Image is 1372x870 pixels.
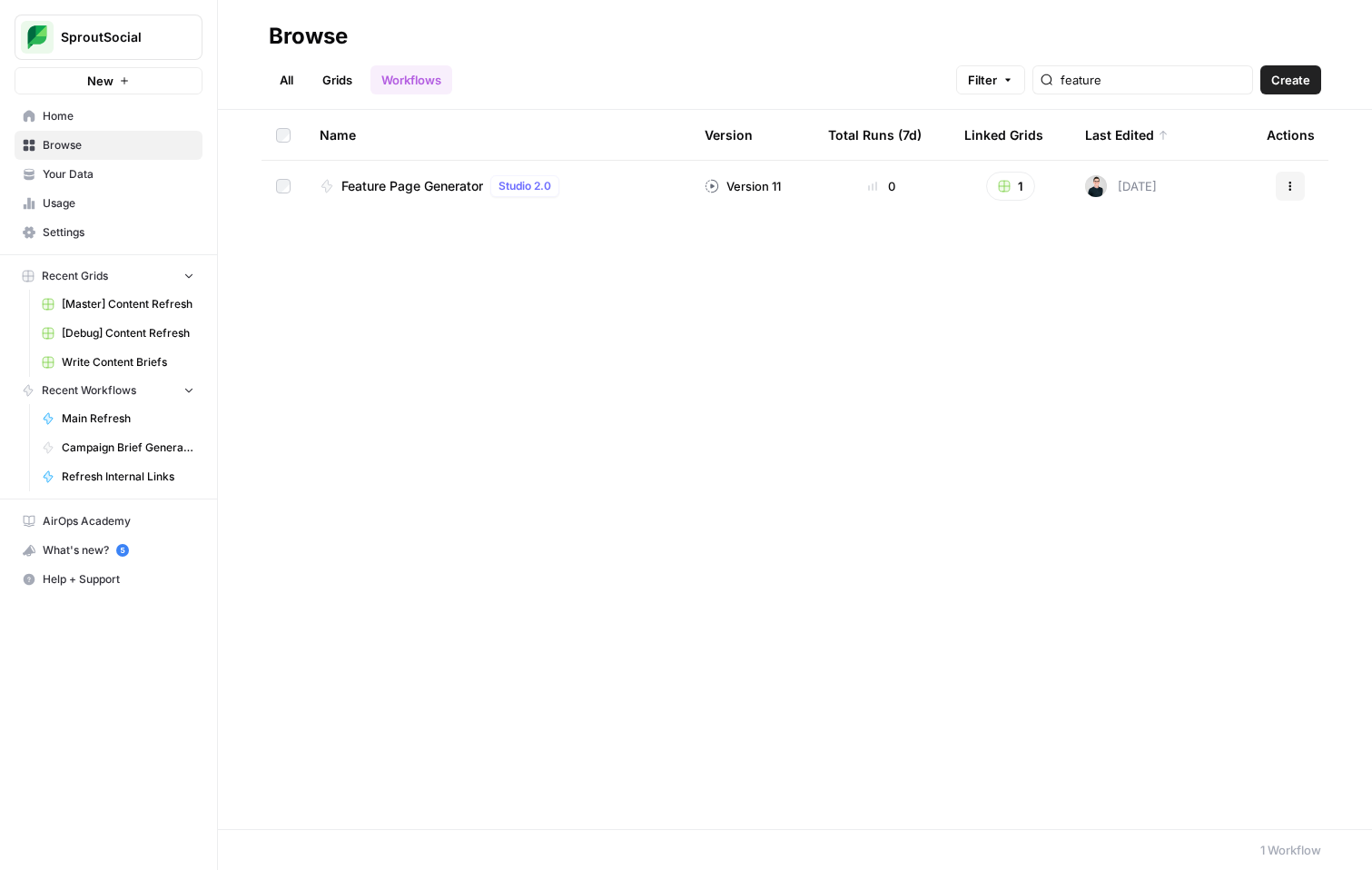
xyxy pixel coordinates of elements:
div: Browse [269,22,348,51]
a: Home [15,102,202,131]
span: [Master] Content Refresh [62,296,194,312]
button: Filter [956,65,1025,94]
img: n9xndi5lwoeq5etgtp70d9fpgdjr [1085,175,1107,197]
span: Main Refresh [62,410,194,427]
span: SproutSocial [61,28,171,46]
a: Refresh Internal Links [34,462,202,491]
span: Help + Support [43,571,194,588]
a: [Master] Content Refresh [34,290,202,319]
span: Usage [43,195,194,212]
button: Workspace: SproutSocial [15,15,202,60]
span: Settings [43,224,194,241]
button: 1 [986,172,1035,201]
div: Actions [1267,110,1315,160]
a: Workflows [370,65,452,94]
div: [DATE] [1085,175,1157,197]
div: Last Edited [1085,110,1169,160]
a: Browse [15,131,202,160]
button: Create [1260,65,1321,94]
a: 5 [116,544,129,557]
span: Write Content Briefs [62,354,194,371]
a: Campaign Brief Generator [34,433,202,462]
span: Refresh Internal Links [62,469,194,485]
button: New [15,67,202,94]
button: Recent Grids [15,262,202,290]
span: Create [1271,71,1310,89]
span: Filter [968,71,997,89]
span: Browse [43,137,194,153]
div: Name [320,110,676,160]
div: Version 11 [705,177,781,195]
span: Recent Workflows [42,382,136,399]
a: All [269,65,304,94]
span: Home [43,108,194,124]
img: SproutSocial Logo [21,21,54,54]
div: What's new? [15,537,202,564]
a: Feature Page GeneratorStudio 2.0 [320,175,676,197]
div: Linked Grids [964,110,1043,160]
span: Recent Grids [42,268,108,284]
input: Search [1061,71,1245,89]
a: AirOps Academy [15,507,202,536]
span: Studio 2.0 [498,178,551,194]
a: [Debug] Content Refresh [34,319,202,348]
span: AirOps Academy [43,513,194,529]
span: New [87,72,114,90]
a: Write Content Briefs [34,348,202,377]
a: Settings [15,218,202,247]
button: Recent Workflows [15,377,202,404]
a: Grids [311,65,363,94]
button: What's new? 5 [15,536,202,565]
button: Help + Support [15,565,202,594]
span: Your Data [43,166,194,183]
a: Your Data [15,160,202,189]
span: [Debug] Content Refresh [62,325,194,341]
div: 0 [828,177,935,195]
text: 5 [120,546,124,555]
div: Version [705,110,753,160]
div: Total Runs (7d) [828,110,922,160]
a: Main Refresh [34,404,202,433]
div: 1 Workflow [1260,841,1321,859]
a: Usage [15,189,202,218]
span: Feature Page Generator [341,177,483,195]
span: Campaign Brief Generator [62,440,194,456]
